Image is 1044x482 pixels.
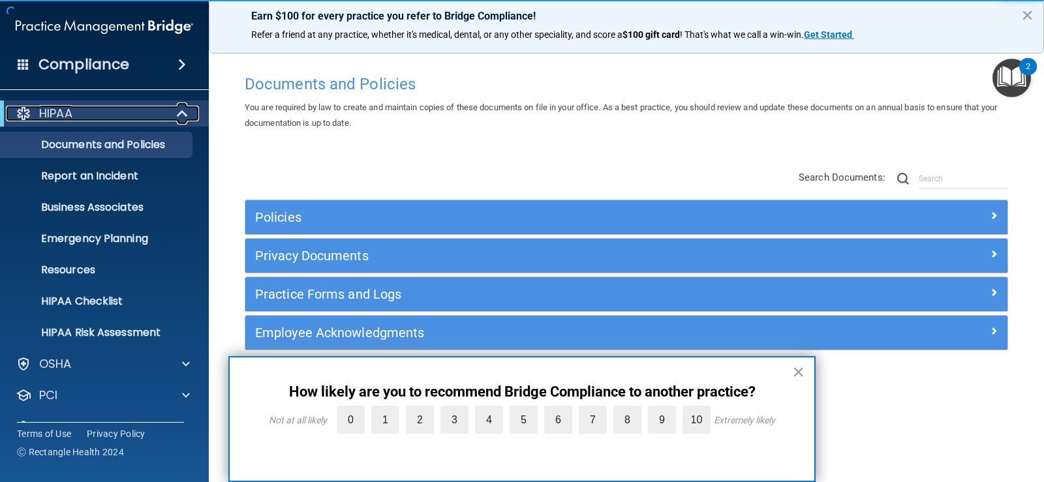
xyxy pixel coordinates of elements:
div: Not at all likely [269,415,327,425]
p: Resources [8,264,187,277]
span: You are required by law to create and maintain copies of these documents on file in your office. ... [245,102,997,128]
div: 2 [1026,67,1030,83]
label: 0 [337,406,365,434]
label: 6 [544,406,572,434]
strong: Get Started [804,29,852,40]
p: Earn $100 for every practice you refer to Bridge Compliance! [251,10,1002,22]
p: Emergency Planning [8,232,187,245]
strong: $100 gift card [622,29,680,40]
label: 10 [683,406,711,434]
p: HIPAA Risk Assessment [8,326,187,339]
img: ic-search.3b580494.png [897,173,909,185]
p: OSHA [39,356,72,372]
label: 9 [648,406,676,434]
h5: Privacy Documents [255,249,807,263]
button: Close [792,361,805,382]
h5: Employee Acknowledgments [255,325,807,340]
h5: Practice Forms and Logs [255,287,807,301]
p: OfficeSafe University [39,419,162,434]
label: 8 [613,406,641,434]
h4: Compliance [38,55,129,74]
label: 2 [406,406,434,434]
span: Refer a friend at any practice, whether it's medical, dental, or any other speciality, and score a [251,29,622,40]
a: Terms of Use [17,427,71,440]
p: PCI [39,387,57,403]
img: PMB logo [16,14,193,40]
p: Report an Incident [8,170,187,183]
h4: Documents and Policies [245,76,1008,93]
h5: Policies [255,210,807,224]
button: Close [1021,5,1034,25]
label: 7 [579,406,607,434]
label: 4 [475,406,503,434]
a: Privacy Policy [87,427,146,440]
p: HIPAA Checklist [8,295,187,308]
button: Open Resource Center, 2 new notifications [992,59,1031,97]
p: Documents and Policies [8,138,187,151]
span: ! That's what we call a win-win. [680,29,804,40]
div: Extremely likely [714,415,775,425]
p: HIPAA [39,106,72,121]
p: Business Associates [8,201,187,214]
p: How likely are you to recommend Bridge Compliance to another practice? [256,384,788,400]
label: 1 [371,406,399,434]
label: 5 [510,406,538,434]
span: Search Documents: [799,172,885,183]
input: Search [919,169,1008,188]
span: Ⓒ Rectangle Health 2024 [17,445,124,459]
label: 3 [440,406,468,434]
